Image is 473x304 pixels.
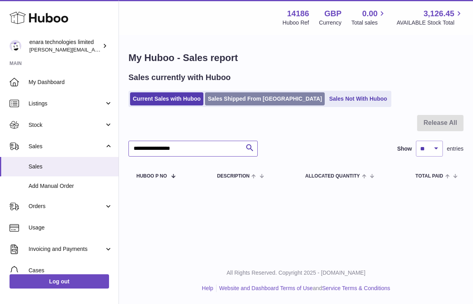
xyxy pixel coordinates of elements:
[128,72,231,83] h2: Sales currently with Huboo
[396,19,463,27] span: AVAILABLE Stock Total
[29,78,113,86] span: My Dashboard
[29,100,104,107] span: Listings
[319,19,342,27] div: Currency
[29,121,104,129] span: Stock
[29,224,113,231] span: Usage
[29,38,101,54] div: enara technologies limited
[322,285,390,291] a: Service Terms & Conditions
[202,285,213,291] a: Help
[125,269,467,277] p: All Rights Reserved. Copyright 2025 - [DOMAIN_NAME]
[10,40,21,52] img: Dee@enara.co
[29,267,113,274] span: Cases
[29,182,113,190] span: Add Manual Order
[130,92,203,105] a: Current Sales with Huboo
[29,245,104,253] span: Invoicing and Payments
[136,174,167,179] span: Huboo P no
[351,19,387,27] span: Total sales
[128,52,463,64] h1: My Huboo - Sales report
[397,145,412,153] label: Show
[219,285,313,291] a: Website and Dashboard Terms of Use
[29,46,159,53] span: [PERSON_NAME][EMAIL_ADDRESS][DOMAIN_NAME]
[10,274,109,289] a: Log out
[305,174,360,179] span: ALLOCATED Quantity
[447,145,463,153] span: entries
[29,163,113,170] span: Sales
[287,8,309,19] strong: 14186
[217,174,249,179] span: Description
[29,203,104,210] span: Orders
[326,92,390,105] a: Sales Not With Huboo
[216,285,390,292] li: and
[29,143,104,150] span: Sales
[205,92,325,105] a: Sales Shipped From [GEOGRAPHIC_DATA]
[423,8,454,19] span: 3,126.45
[396,8,463,27] a: 3,126.45 AVAILABLE Stock Total
[362,8,378,19] span: 0.00
[351,8,387,27] a: 0.00 Total sales
[324,8,341,19] strong: GBP
[283,19,309,27] div: Huboo Ref
[416,174,443,179] span: Total paid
